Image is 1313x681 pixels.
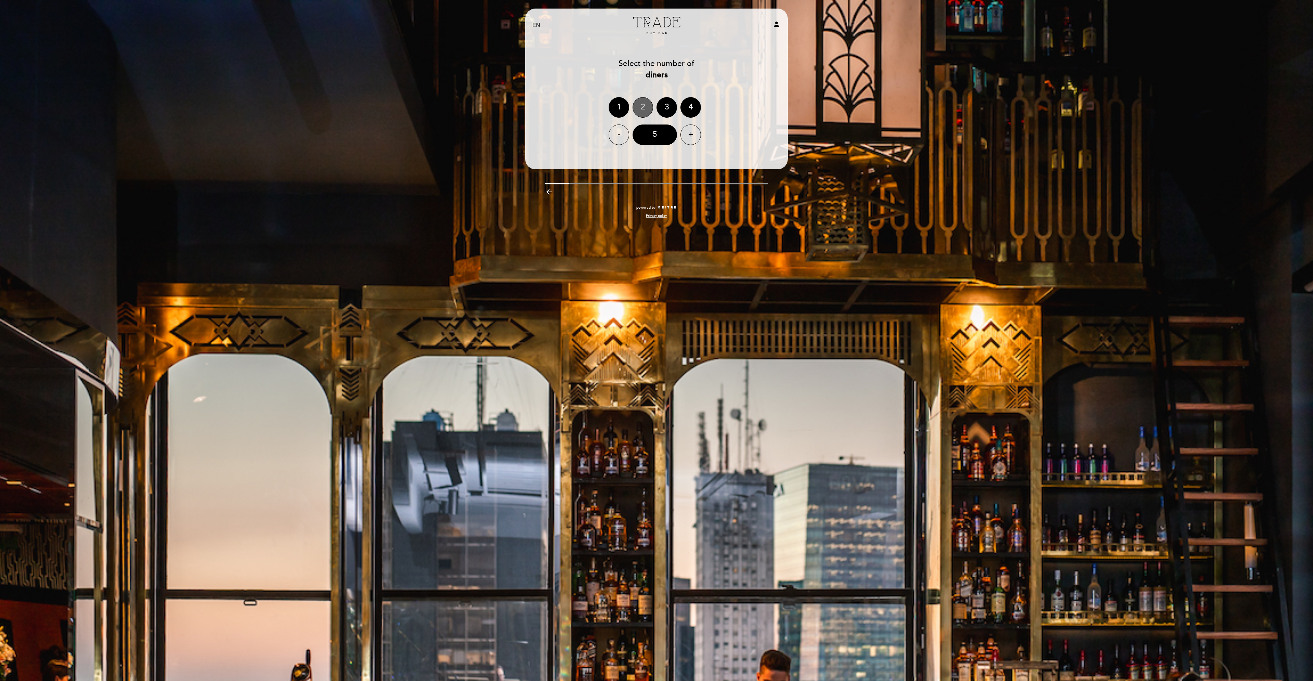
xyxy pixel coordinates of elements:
div: Select the number of [525,58,788,81]
a: Privacy policy [646,213,667,218]
div: 4 [680,97,701,118]
b: diners [646,70,668,80]
button: person [772,20,781,31]
div: 5 [633,125,677,145]
div: + [680,125,701,145]
div: 3 [656,97,677,118]
div: - [609,125,629,145]
i: arrow_backward [545,188,553,196]
i: person [772,20,781,28]
a: Trade Sky Bar [614,16,699,35]
img: MEITRE [657,206,677,209]
span: powered by [636,205,655,210]
a: powered by [636,205,677,210]
div: 2 [633,97,653,118]
div: 1 [609,97,629,118]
